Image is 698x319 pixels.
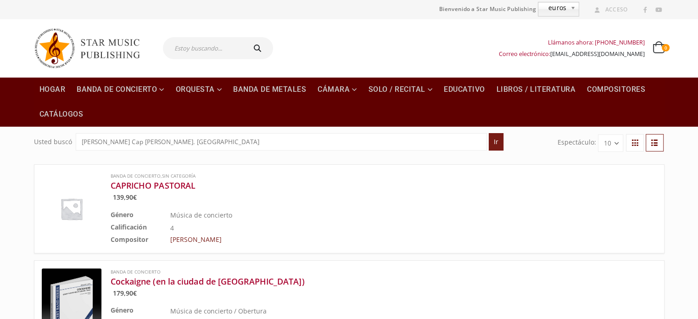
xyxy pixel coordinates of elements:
[438,77,491,102] a: Educativo
[111,180,611,191] a: CAPRICHO PASTORAL
[548,39,645,46] font: Llámanos ahora: [PHONE_NUMBER]
[444,85,485,94] font: Educativo
[77,85,157,94] font: Banda de concierto
[111,235,148,244] font: Compositor
[439,5,536,13] font: Bienvenido a Star Music Publishing
[111,180,196,191] font: CAPRICHO PASTORAL
[71,77,170,102] a: Banda de concierto
[34,102,89,127] a: Catálogos
[111,276,305,287] font: Cockaigne (en la ciudad de [GEOGRAPHIC_DATA])
[653,4,664,16] a: YouTube
[491,77,581,102] a: Libros / Literatura
[113,289,133,297] font: 179,90
[499,50,550,58] font: Correo electrónico:
[39,110,84,118] font: Catálogos
[170,77,228,102] a: Orquesta
[34,137,72,146] font: Usted buscó
[548,3,567,12] font: euros
[228,77,312,102] a: Banda de metales
[161,173,162,179] font: ,
[111,223,147,231] font: Calificación
[113,193,133,201] font: 139,90
[133,193,137,201] font: €
[558,138,596,147] font: Espectáculo:
[170,235,222,244] a: [PERSON_NAME]
[111,269,161,275] a: Banda de concierto
[111,276,611,287] a: Cockaigne (en la ciudad de [GEOGRAPHIC_DATA])
[170,307,267,315] font: Música de concierto / Obertura
[34,24,149,73] img: Editorial musical Star
[312,77,363,102] a: Cámara
[34,77,71,102] a: Hogar
[587,85,645,94] font: Compositores
[639,4,651,16] a: Facebook
[111,173,161,179] a: Banda de concierto
[170,224,174,232] font: 4
[497,85,576,94] font: Libros / Literatura
[233,85,306,94] font: Banda de metales
[176,85,215,94] font: Orquesta
[163,37,244,59] input: Estoy buscando...
[664,45,667,51] font: 0
[550,50,645,58] a: [EMAIL_ADDRESS][DOMAIN_NAME]
[591,4,628,16] a: Acceso
[244,37,274,59] button: Buscar
[111,210,134,219] font: Género
[39,85,66,94] font: Hogar
[170,211,232,219] font: Música de concierto
[42,179,101,239] img: Marcador de posición
[363,77,438,102] a: Solo / Recital
[318,85,350,94] font: Cámara
[133,289,137,297] font: €
[489,133,503,151] input: Ir
[369,85,425,94] font: Solo / Recital
[605,6,628,13] font: Acceso
[162,173,195,179] a: sin categoría
[111,306,134,314] font: Género
[581,77,651,102] a: Compositores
